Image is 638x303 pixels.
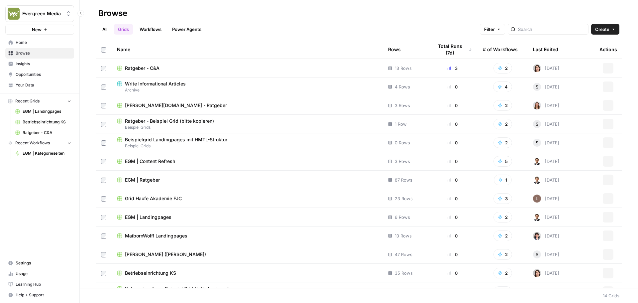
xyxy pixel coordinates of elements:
[395,214,410,221] span: 6 Rows
[484,26,495,33] span: Filter
[433,158,472,165] div: 0
[533,213,541,221] img: u4v8qurxnuxsl37zofn6sc88snm0
[533,101,541,109] img: dghnp7yvg7rjnhrmvxsuvm8jhj5p
[12,106,74,117] a: EGM | Landingpages
[117,124,377,130] span: Beispiel Grids
[433,270,472,276] div: 0
[23,130,71,136] span: Ratgeber - C&A
[125,251,206,258] span: [PERSON_NAME] ([PERSON_NAME])
[591,24,619,35] button: Create
[595,26,609,33] span: Create
[533,269,559,277] div: [DATE]
[433,102,472,109] div: 0
[493,249,512,260] button: 2
[15,140,50,146] span: Recent Workflows
[16,40,71,46] span: Home
[5,96,74,106] button: Recent Grids
[433,121,472,127] div: 0
[533,250,559,258] div: [DATE]
[533,232,541,240] img: tyv1vc9ano6w0k60afnfux898g5f
[493,63,512,74] button: 2
[533,157,559,165] div: [DATE]
[493,268,512,278] button: 2
[433,83,472,90] div: 0
[136,24,165,35] a: Workflows
[117,65,377,72] a: Ratgeber - C&A
[125,102,227,109] span: [PERSON_NAME][DOMAIN_NAME] - Ratgeber
[603,292,619,299] div: 14 Grids
[5,138,74,148] button: Recent Workflows
[117,195,377,202] a: Grid Haufe Akademie FJC
[493,156,512,167] button: 5
[433,195,472,202] div: 0
[388,40,401,59] div: Rows
[533,213,559,221] div: [DATE]
[16,50,71,56] span: Browse
[493,81,512,92] button: 4
[536,139,538,146] span: S
[5,37,74,48] a: Home
[480,24,505,35] button: Filter
[125,214,171,221] span: EGM | Landingpages
[533,157,541,165] img: u4v8qurxnuxsl37zofn6sc88snm0
[117,102,377,109] a: [PERSON_NAME][DOMAIN_NAME] - Ratgeber
[494,175,512,185] button: 1
[22,10,62,17] span: Evergreen Media
[125,118,214,124] span: Ratgeber - Beispiel Grid (bitte kopieren)
[16,61,71,67] span: Insights
[125,285,229,292] span: Kategorieseiten - Beispiel Grid (bitte kopieren)
[32,26,42,33] span: New
[125,270,176,276] span: Betriebseinrichtung KS
[433,65,472,72] div: 3
[5,5,74,22] button: Workspace: Evergreen Media
[395,139,410,146] span: 0 Rows
[533,139,559,147] div: [DATE]
[493,193,512,204] button: 3
[125,136,227,143] span: Beispielgrid Landingpages mit HMTL-Struktur
[117,158,377,165] a: EGM | Content Refresh
[5,25,74,35] button: New
[117,118,377,130] a: Ratgeber - Beispiel Grid (bitte kopieren)Beispiel Grids
[16,292,71,298] span: Help + Support
[5,258,74,268] a: Settings
[5,279,74,290] a: Learning Hub
[395,195,413,202] span: 23 Rows
[533,176,541,184] img: u4v8qurxnuxsl37zofn6sc88snm0
[493,137,512,148] button: 2
[533,232,559,240] div: [DATE]
[168,24,205,35] a: Power Agents
[117,80,377,93] a: Write Informational ArticlesArchive
[117,143,377,149] span: Beispiel Grids
[433,232,472,239] div: 0
[16,271,71,277] span: Usage
[117,214,377,221] a: EGM | Landingpages
[5,69,74,80] a: Opportunities
[433,177,472,183] div: 0
[114,24,133,35] a: Grids
[117,251,377,258] a: [PERSON_NAME] ([PERSON_NAME])
[98,24,111,35] a: All
[536,121,538,127] span: S
[433,40,472,59] div: Total Runs (7d)
[493,230,512,241] button: 2
[395,121,407,127] span: 1 Row
[493,286,512,297] button: 2
[117,136,377,149] a: Beispielgrid Landingpages mit HMTL-StrukturBeispiel Grids
[125,65,159,72] span: Ratgeber - C&A
[125,177,160,183] span: EGM | Ratgeber
[395,251,412,258] span: 47 Rows
[16,281,71,287] span: Learning Hub
[5,268,74,279] a: Usage
[395,102,410,109] span: 3 Rows
[518,26,585,33] input: Search
[533,195,541,203] img: dg2rw5lz5wrueqm9mfsnexyipzh4
[16,260,71,266] span: Settings
[599,40,617,59] div: Actions
[117,40,377,59] div: Name
[395,158,410,165] span: 3 Rows
[533,269,541,277] img: 9ei8zammlfls2gjjhap2otnia9mo
[16,72,71,77] span: Opportunities
[433,214,472,221] div: 0
[5,80,74,90] a: Your Data
[533,64,541,72] img: 9ei8zammlfls2gjjhap2otnia9mo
